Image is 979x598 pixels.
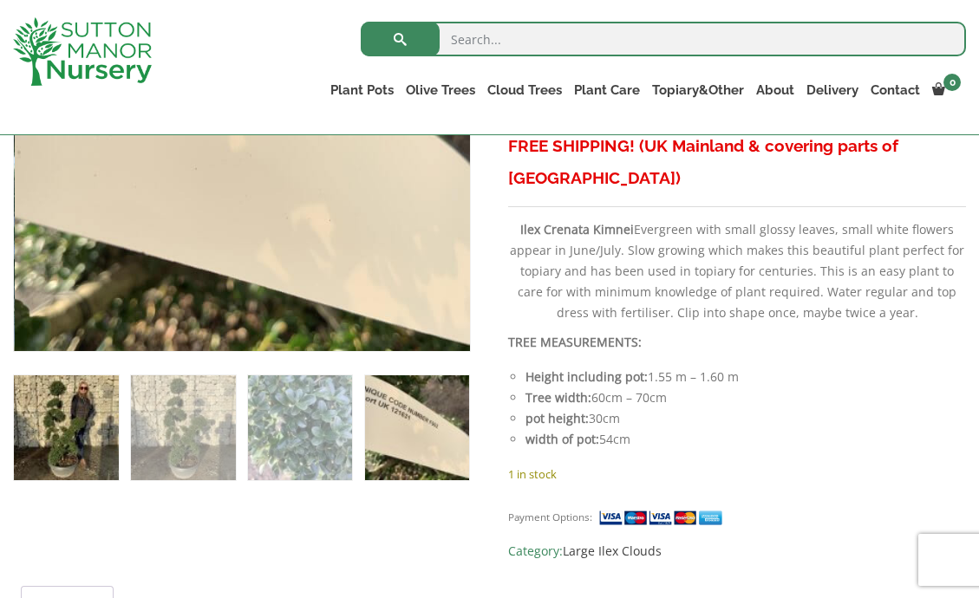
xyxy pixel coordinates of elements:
a: Plant Care [568,78,646,102]
a: Delivery [800,78,865,102]
input: Search... [361,22,966,56]
small: Payment Options: [508,510,592,523]
a: Olive Trees [400,78,481,102]
li: 1.55 m – 1.60 m [525,367,966,387]
img: Ilex Crenata Kinme Cloud Tree F902 - Image 2 [131,375,236,480]
img: Ilex Crenata Kinme Cloud Tree F902 [14,375,119,480]
li: 54cm [525,429,966,450]
li: 60cm – 70cm [525,387,966,408]
p: Evergreen with small glossy leaves, small white flowers appear in June/July. Slow growing which m... [508,219,966,323]
img: logo [13,17,152,86]
img: Ilex Crenata Kinme Cloud Tree F902 - Image 4 [365,375,470,480]
strong: Height including pot: [525,368,648,385]
a: Cloud Trees [481,78,568,102]
p: 1 in stock [508,464,966,484]
li: 30cm [525,408,966,429]
strong: Tree width: [525,389,591,406]
a: Topiary&Other [646,78,750,102]
strong: TREE MEASUREMENTS: [508,334,642,350]
strong: pot height: [525,410,589,426]
a: About [750,78,800,102]
b: Ilex Crenata Kimnei [520,221,634,237]
span: 0 [943,74,961,91]
a: Contact [865,78,926,102]
img: payment supported [598,509,728,527]
a: Plant Pots [324,78,400,102]
strong: width of pot: [525,431,599,447]
a: Large Ilex Clouds [563,543,662,559]
a: 0 [926,78,966,102]
span: Category: [508,541,966,562]
img: Ilex Crenata Kinme Cloud Tree F902 - Image 3 [248,375,353,480]
h3: FREE SHIPPING! (UK Mainland & covering parts of [GEOGRAPHIC_DATA]) [508,130,966,194]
